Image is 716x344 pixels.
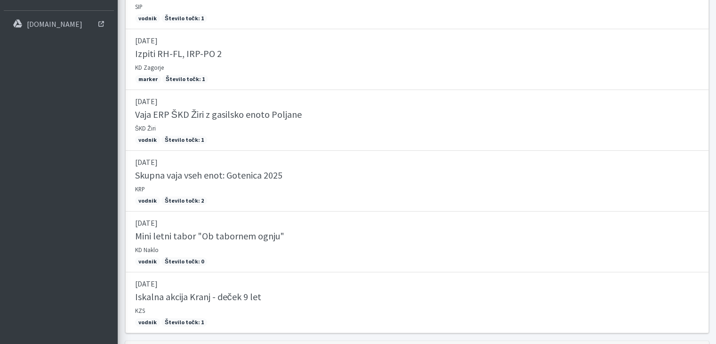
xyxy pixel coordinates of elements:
[135,246,159,254] small: KD Naklo
[135,156,699,168] p: [DATE]
[135,48,222,59] h5: Izpiti RH-FL, IRP-PO 2
[161,257,207,266] span: Število točk: 0
[135,124,156,132] small: ŠKD Žiri
[135,197,160,205] span: vodnik
[125,90,709,151] a: [DATE] Vaja ERP ŠKD Žiri z gasilsko enoto Poljane ŠKD Žiri vodnik Število točk: 1
[135,307,145,314] small: KZS
[161,197,207,205] span: Število točk: 2
[135,3,143,10] small: SIP
[161,318,207,327] span: Število točk: 1
[162,75,208,83] span: Število točk: 1
[135,217,699,229] p: [DATE]
[135,170,282,181] h5: Skupna vaja vseh enot: Gotenica 2025
[125,29,709,90] a: [DATE] Izpiti RH-FL, IRP-PO 2 KD Zagorje marker Število točk: 1
[135,109,302,120] h5: Vaja ERP ŠKD Žiri z gasilsko enoto Poljane
[135,318,160,327] span: vodnik
[27,19,82,29] p: [DOMAIN_NAME]
[135,64,164,71] small: KD Zagorje
[135,75,161,83] span: marker
[125,272,709,333] a: [DATE] Iskalna akcija Kranj - deček 9 let KZS vodnik Število točk: 1
[125,212,709,272] a: [DATE] Mini letni tabor "Ob tabornem ognju" KD Naklo vodnik Število točk: 0
[135,291,261,303] h5: Iskalna akcija Kranj - deček 9 let
[135,230,284,242] h5: Mini letni tabor "Ob tabornem ognju"
[135,35,699,46] p: [DATE]
[135,136,160,144] span: vodnik
[4,15,114,33] a: [DOMAIN_NAME]
[135,278,699,289] p: [DATE]
[161,14,207,23] span: Število točk: 1
[161,136,207,144] span: Število točk: 1
[135,96,699,107] p: [DATE]
[135,14,160,23] span: vodnik
[125,151,709,212] a: [DATE] Skupna vaja vseh enot: Gotenica 2025 KRP vodnik Število točk: 2
[135,185,145,193] small: KRP
[135,257,160,266] span: vodnik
